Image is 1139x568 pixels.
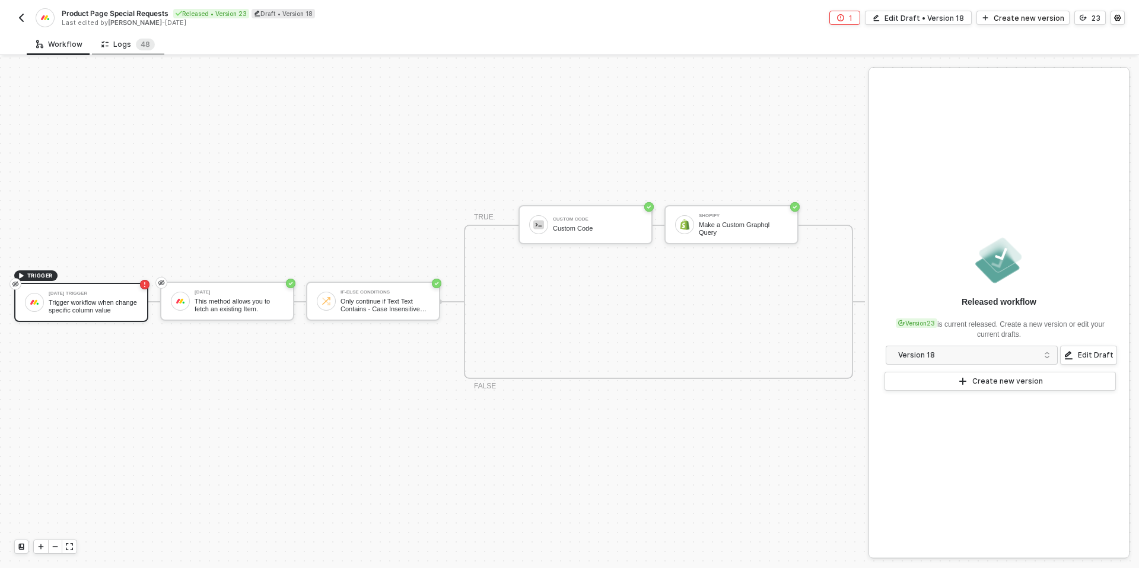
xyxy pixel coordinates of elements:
span: icon-error-page [140,280,149,289]
img: icon [533,219,544,230]
img: integration-icon [40,12,50,23]
span: icon-versioning [898,320,905,327]
span: icon-success-page [286,279,295,288]
span: icon-expand [66,543,73,550]
span: 4 [141,40,145,49]
div: Only continue if Text Text Contains - Case Insensitive B3L Beasts [341,298,429,312]
div: Custom Code [553,225,642,232]
button: Create new version [976,11,1070,25]
sup: 48 [136,39,155,50]
span: icon-play [37,543,44,550]
img: icon [679,219,690,230]
div: Edit Draft • Version 18 [885,13,964,23]
img: back [17,13,26,23]
div: Create new version [972,376,1043,386]
div: FALSE [474,381,496,392]
div: Released • Version 23 [173,9,249,18]
div: Shopify [699,213,788,218]
span: eye-invisible [12,279,19,289]
button: Edit Draft [1060,346,1117,365]
div: This method allows you to fetch an existing Item. [195,298,284,312]
span: icon-settings [1114,14,1121,21]
div: Custom Code [553,217,642,222]
button: Create new version [885,372,1116,391]
div: Version 18 [898,349,1038,362]
div: If-Else Conditions [341,290,429,295]
div: Released workflow [962,296,1036,308]
div: Edit Draft [1078,350,1113,360]
div: Logs [101,39,155,50]
span: 8 [145,40,150,49]
span: TRIGGER [27,271,53,280]
div: Last edited by - [DATE] [62,18,568,27]
span: icon-success-page [432,279,441,288]
span: icon-play [982,14,989,21]
button: back [14,11,28,25]
span: icon-minus [52,543,59,550]
span: Product Page Special Requests [62,8,168,18]
div: Make a Custom Graphql Query [699,221,788,236]
span: icon-success-page [644,202,654,212]
button: Edit Draft • Version 18 [865,11,972,25]
div: 1 [849,13,852,23]
img: icon [321,296,332,307]
img: icon [175,296,186,307]
img: icon [29,297,40,308]
div: Create new version [994,13,1064,23]
img: released.png [973,234,1025,286]
span: icon-play [958,376,968,386]
div: Version 23 [896,318,937,328]
div: is current released. Create a new version or edit your current drafts. [883,312,1115,340]
span: icon-versioning [1080,14,1087,21]
span: icon-edit [1064,350,1073,360]
span: [PERSON_NAME] [108,18,162,27]
button: 23 [1074,11,1106,25]
div: [DATE] [195,290,284,295]
span: icon-error-page [837,14,844,21]
span: icon-edit [254,10,260,17]
div: Draft • Version 18 [252,9,315,18]
div: Trigger workflow when change specific column value [49,299,138,314]
div: 23 [1092,13,1100,23]
div: TRUE [474,212,494,223]
span: icon-play [18,272,25,279]
div: [DATE] Trigger [49,291,138,296]
div: Workflow [36,40,82,49]
span: eye-invisible [158,278,165,288]
span: icon-edit [873,14,880,21]
button: 1 [829,11,860,25]
span: icon-success-page [790,202,800,212]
